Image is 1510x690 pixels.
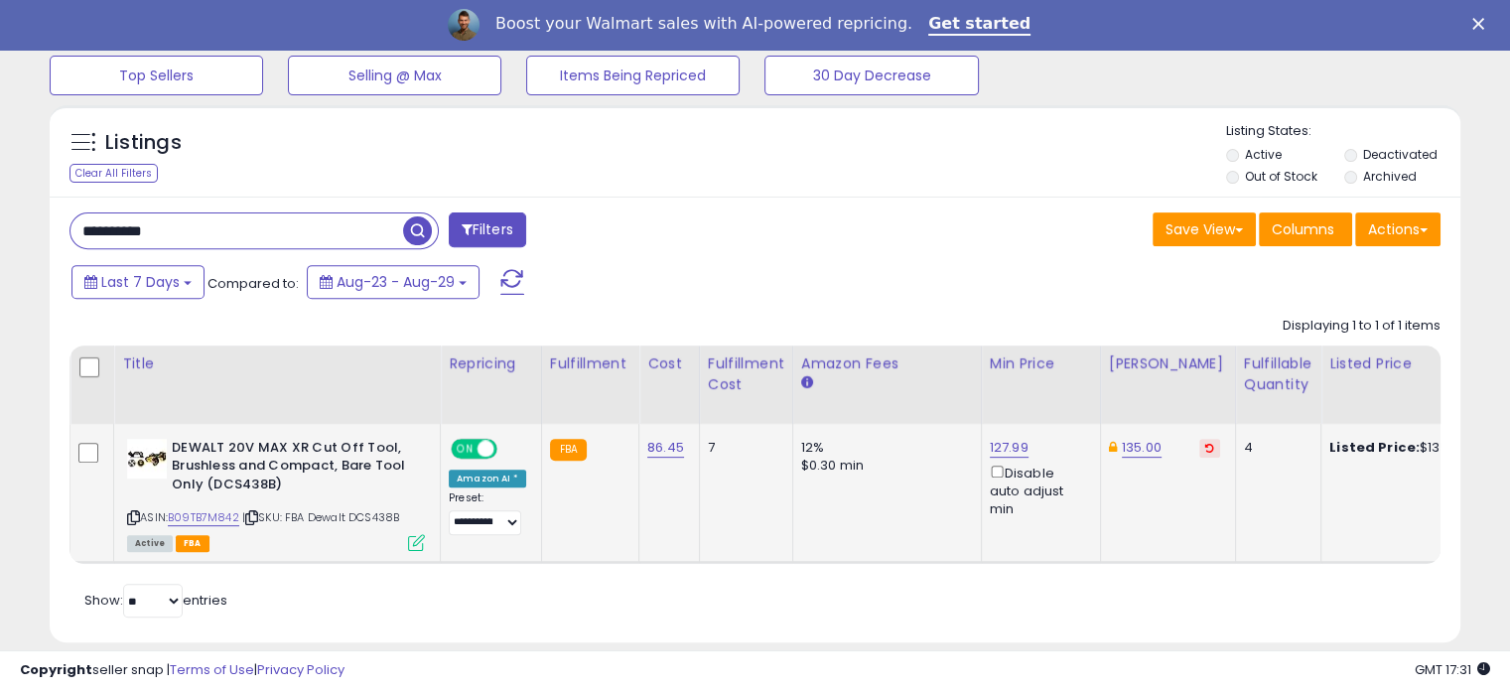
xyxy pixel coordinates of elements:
div: Min Price [990,353,1092,374]
div: Amazon AI * [449,470,526,487]
button: Last 7 Days [71,265,205,299]
button: Save View [1153,212,1256,246]
a: Get started [928,14,1030,36]
div: Listed Price [1329,353,1501,374]
b: Listed Price: [1329,438,1420,457]
div: Fulfillment [550,353,630,374]
p: Listing States: [1226,122,1460,141]
strong: Copyright [20,660,92,679]
a: 86.45 [647,438,684,458]
div: Cost [647,353,691,374]
button: Items Being Repriced [526,56,740,95]
span: All listings currently available for purchase on Amazon [127,535,173,552]
span: OFF [494,440,526,457]
div: Displaying 1 to 1 of 1 items [1283,317,1441,336]
label: Deactivated [1362,146,1437,163]
label: Out of Stock [1245,168,1317,185]
label: Archived [1362,168,1416,185]
b: DEWALT 20V MAX XR Cut Off Tool, Brushless and Compact, Bare Tool Only (DCS438B) [172,439,413,499]
div: Fulfillment Cost [708,353,784,395]
span: 2025-09-6 17:31 GMT [1415,660,1490,679]
a: Privacy Policy [257,660,344,679]
img: Profile image for Adrian [448,9,480,41]
span: | SKU: FBA Dewalt DCS438B [242,509,399,525]
div: Amazon Fees [801,353,973,374]
small: FBA [550,439,587,461]
button: Filters [449,212,526,247]
div: ASIN: [127,439,425,549]
div: Preset: [449,491,526,536]
div: Disable auto adjust min [990,462,1085,519]
h5: Listings [105,129,182,157]
div: 12% [801,439,966,457]
button: Aug-23 - Aug-29 [307,265,480,299]
button: 30 Day Decrease [764,56,978,95]
div: Title [122,353,432,374]
span: Show: entries [84,591,227,610]
button: Columns [1259,212,1352,246]
div: [PERSON_NAME] [1109,353,1227,374]
button: Actions [1355,212,1441,246]
div: seller snap | | [20,661,344,680]
span: Aug-23 - Aug-29 [337,272,455,292]
img: 415uO89BlIL._SL40_.jpg [127,439,167,479]
div: $135.00 [1329,439,1494,457]
button: Selling @ Max [288,56,501,95]
div: Close [1472,18,1492,30]
div: 7 [708,439,777,457]
label: Active [1245,146,1282,163]
a: 135.00 [1122,438,1162,458]
a: 127.99 [990,438,1029,458]
div: $0.30 min [801,457,966,475]
small: Amazon Fees. [801,374,813,392]
span: ON [453,440,478,457]
a: Terms of Use [170,660,254,679]
div: Boost your Walmart sales with AI-powered repricing. [495,14,912,34]
div: 4 [1244,439,1305,457]
span: Last 7 Days [101,272,180,292]
span: FBA [176,535,209,552]
span: Compared to: [207,274,299,293]
span: Columns [1272,219,1334,239]
div: Clear All Filters [69,164,158,183]
div: Fulfillable Quantity [1244,353,1312,395]
button: Top Sellers [50,56,263,95]
a: B09TB7M842 [168,509,239,526]
div: Repricing [449,353,533,374]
